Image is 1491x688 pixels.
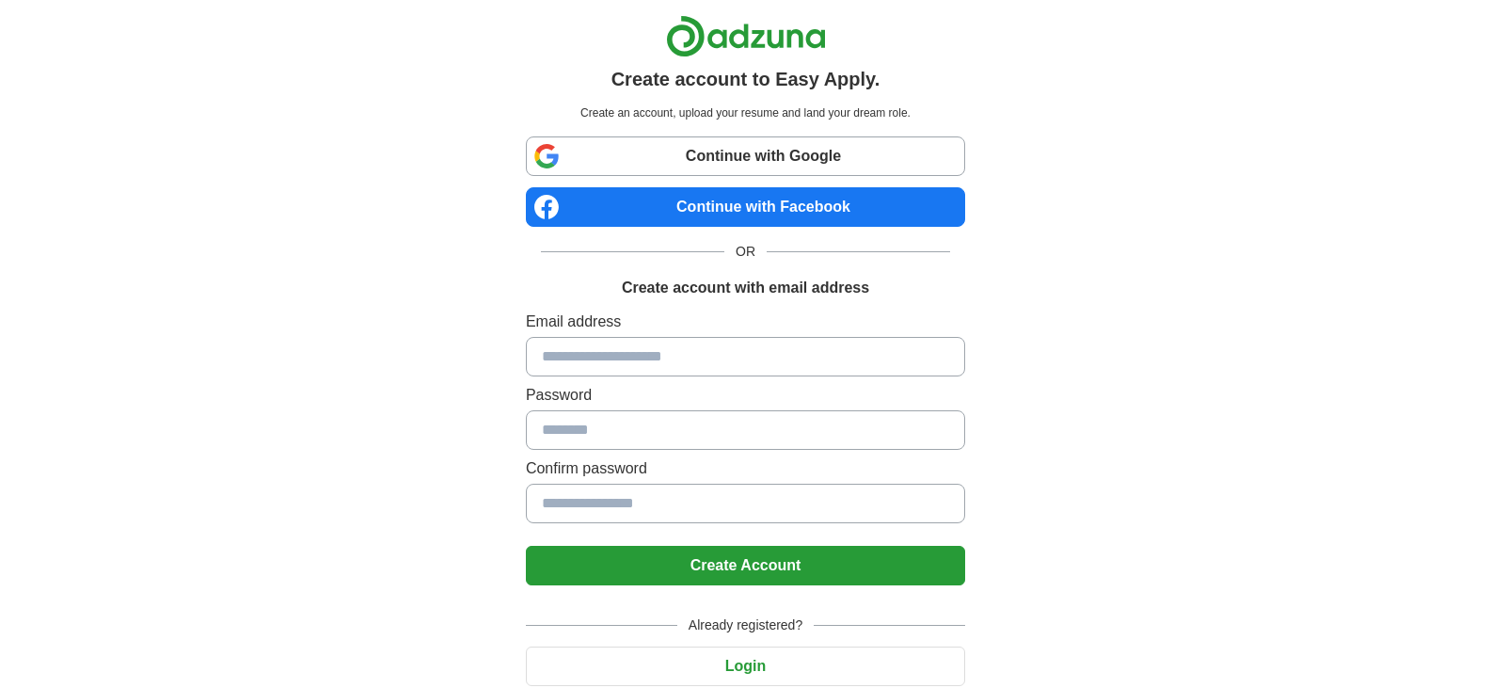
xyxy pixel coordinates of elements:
button: Create Account [526,546,965,585]
a: Login [526,658,965,674]
label: Email address [526,311,965,333]
a: Continue with Facebook [526,187,965,227]
img: Adzuna logo [666,15,826,57]
h1: Create account with email address [622,277,869,299]
span: Already registered? [677,616,814,635]
label: Confirm password [526,457,965,480]
h1: Create account to Easy Apply. [611,65,880,93]
a: Continue with Google [526,136,965,176]
button: Login [526,647,965,686]
label: Password [526,384,965,407]
span: OR [724,242,767,262]
p: Create an account, upload your resume and land your dream role. [530,104,961,121]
